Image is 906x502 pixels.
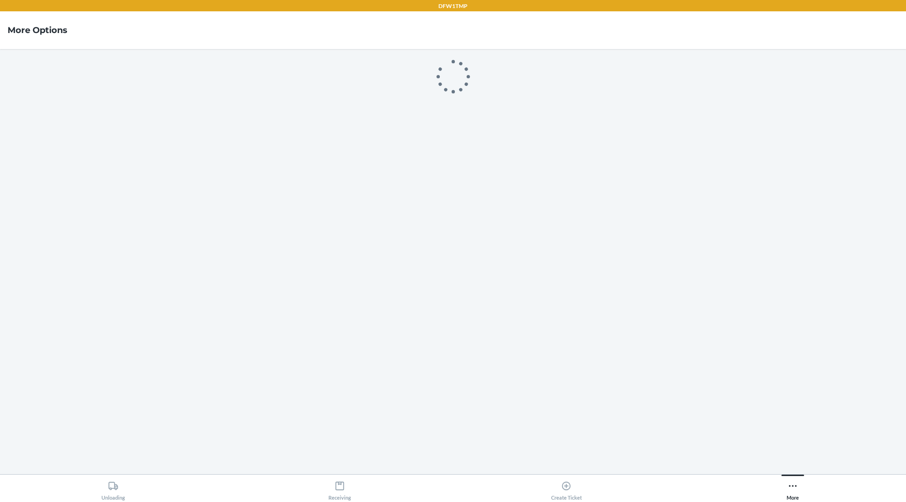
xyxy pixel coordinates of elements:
[438,2,468,10] p: DFW1TMP
[226,475,453,501] button: Receiving
[551,477,582,501] div: Create Ticket
[328,477,351,501] div: Receiving
[8,24,67,36] h4: More Options
[453,475,679,501] button: Create Ticket
[101,477,125,501] div: Unloading
[679,475,906,501] button: More
[787,477,799,501] div: More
